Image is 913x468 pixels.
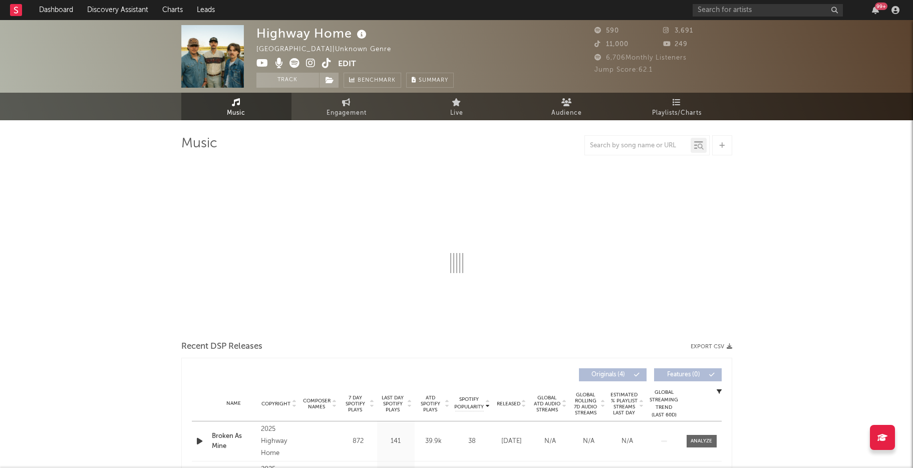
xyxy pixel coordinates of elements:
a: Engagement [291,93,402,120]
div: [DATE] [495,436,528,446]
div: Name [212,400,256,407]
span: Audience [551,107,582,119]
a: Music [181,93,291,120]
button: Edit [338,58,356,71]
div: N/A [533,436,567,446]
button: 99+ [872,6,879,14]
span: Spotify Popularity [454,396,484,411]
span: Originals ( 4 ) [585,372,632,378]
a: Playlists/Charts [622,93,732,120]
span: Features ( 0 ) [661,372,707,378]
span: Engagement [327,107,367,119]
div: 99 + [875,3,887,10]
span: Last Day Spotify Plays [380,395,406,413]
span: Copyright [261,401,290,407]
button: Track [256,73,319,88]
div: 2025 Highway Home [261,423,297,459]
span: Estimated % Playlist Streams Last Day [611,392,638,416]
span: 590 [594,28,619,34]
span: Composer Names [302,398,331,410]
div: N/A [611,436,644,446]
input: Search for artists [693,4,843,17]
span: ATD Spotify Plays [417,395,444,413]
div: [GEOGRAPHIC_DATA] | Unknown Genre [256,44,403,56]
span: Released [497,401,520,407]
span: 7 Day Spotify Plays [342,395,369,413]
a: Live [402,93,512,120]
span: Music [227,107,245,119]
div: Highway Home [256,25,369,42]
a: Benchmark [344,73,401,88]
span: 3,691 [663,28,693,34]
span: 249 [663,41,688,48]
button: Features(0) [654,368,722,381]
span: Playlists/Charts [652,107,702,119]
div: 872 [342,436,375,446]
div: N/A [572,436,605,446]
span: Recent DSP Releases [181,341,262,353]
span: Benchmark [358,75,396,87]
span: 6,706 Monthly Listeners [594,55,687,61]
div: Global Streaming Trend (Last 60D) [649,389,679,419]
button: Originals(4) [579,368,647,381]
span: Jump Score: 62.1 [594,67,653,73]
button: Summary [406,73,454,88]
div: 38 [455,436,490,446]
span: 11,000 [594,41,629,48]
span: Live [450,107,463,119]
button: Export CSV [691,344,732,350]
div: 141 [380,436,412,446]
input: Search by song name or URL [585,142,691,150]
a: Audience [512,93,622,120]
div: 39.9k [417,436,450,446]
span: Global ATD Audio Streams [533,395,561,413]
a: Broken As Mine [212,431,256,451]
span: Summary [419,78,448,83]
span: Global Rolling 7D Audio Streams [572,392,599,416]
